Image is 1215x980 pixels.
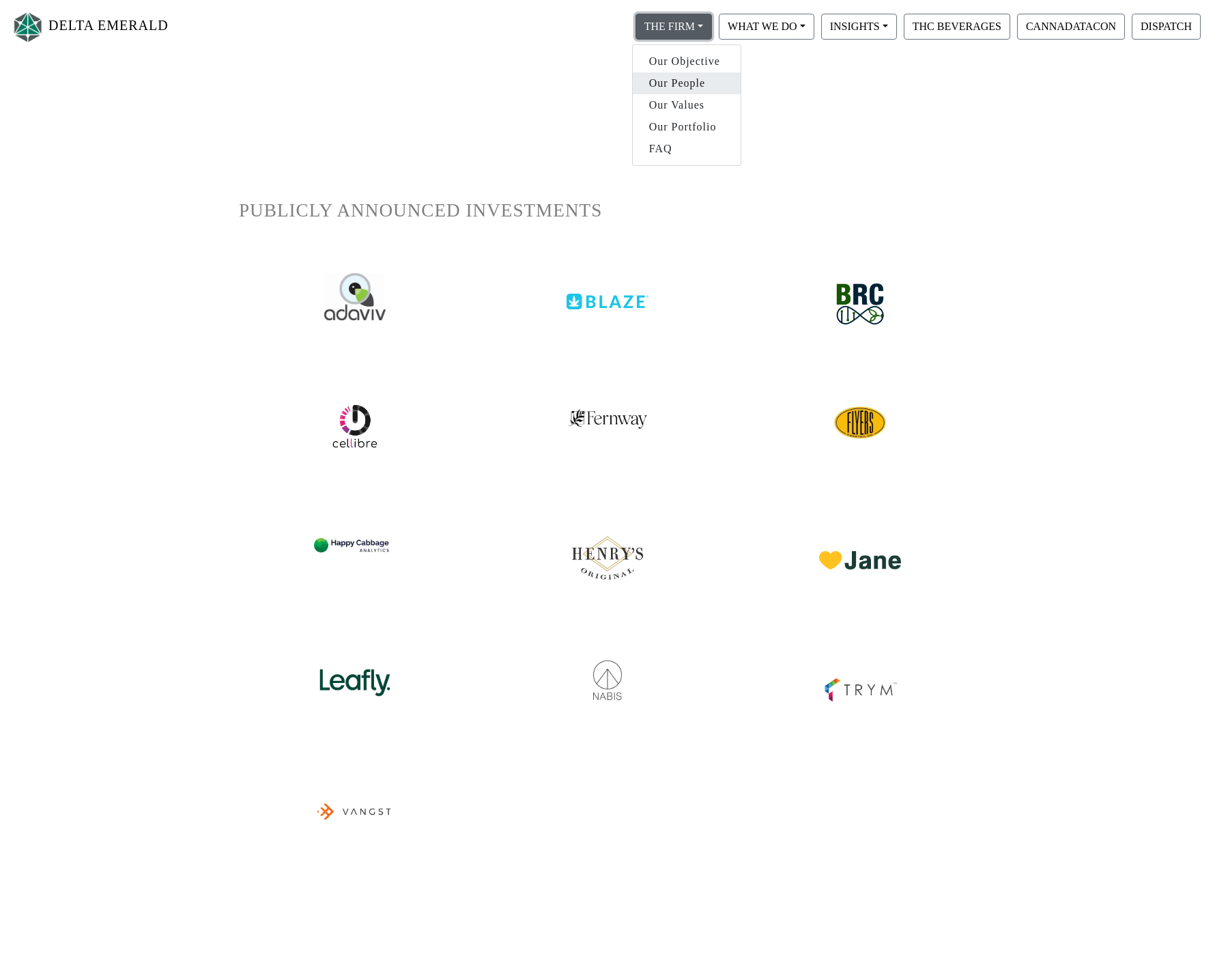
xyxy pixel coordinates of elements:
[833,395,887,450] img: cellibre
[1132,14,1201,40] button: DISPATCH
[1017,14,1125,40] button: CANNADATACON
[314,645,396,702] img: leafly
[633,72,741,94] a: Our People
[567,645,648,702] img: nabis
[900,20,1014,31] a: THC BEVERAGES
[819,517,901,570] img: jane
[821,14,897,40] button: INSIGHTS
[314,767,396,852] img: vangst
[239,199,976,222] h1: PUBLICLY ANNOUNCED INVESTMENTS
[633,51,741,72] a: Our Objective
[819,645,901,707] img: trym
[633,138,741,160] a: FAQ
[567,517,648,585] img: henrys
[567,273,648,309] img: blaze
[632,44,741,166] div: THE FIRM
[635,14,712,40] button: THE FIRM
[1128,20,1204,31] a: DISPATCH
[324,273,386,320] img: adaviv
[1014,20,1128,31] a: CANNADATACON
[633,94,741,116] a: Our Values
[568,395,647,430] img: fernway
[11,9,45,45] img: Logo
[314,517,396,567] img: hca
[826,273,894,335] img: brc
[904,14,1010,40] button: THC BEVERAGES
[331,402,379,450] img: cellibre
[11,5,169,48] a: DELTA EMERALD
[719,14,814,40] button: WHAT WE DO
[633,116,741,138] a: Our Portfolio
